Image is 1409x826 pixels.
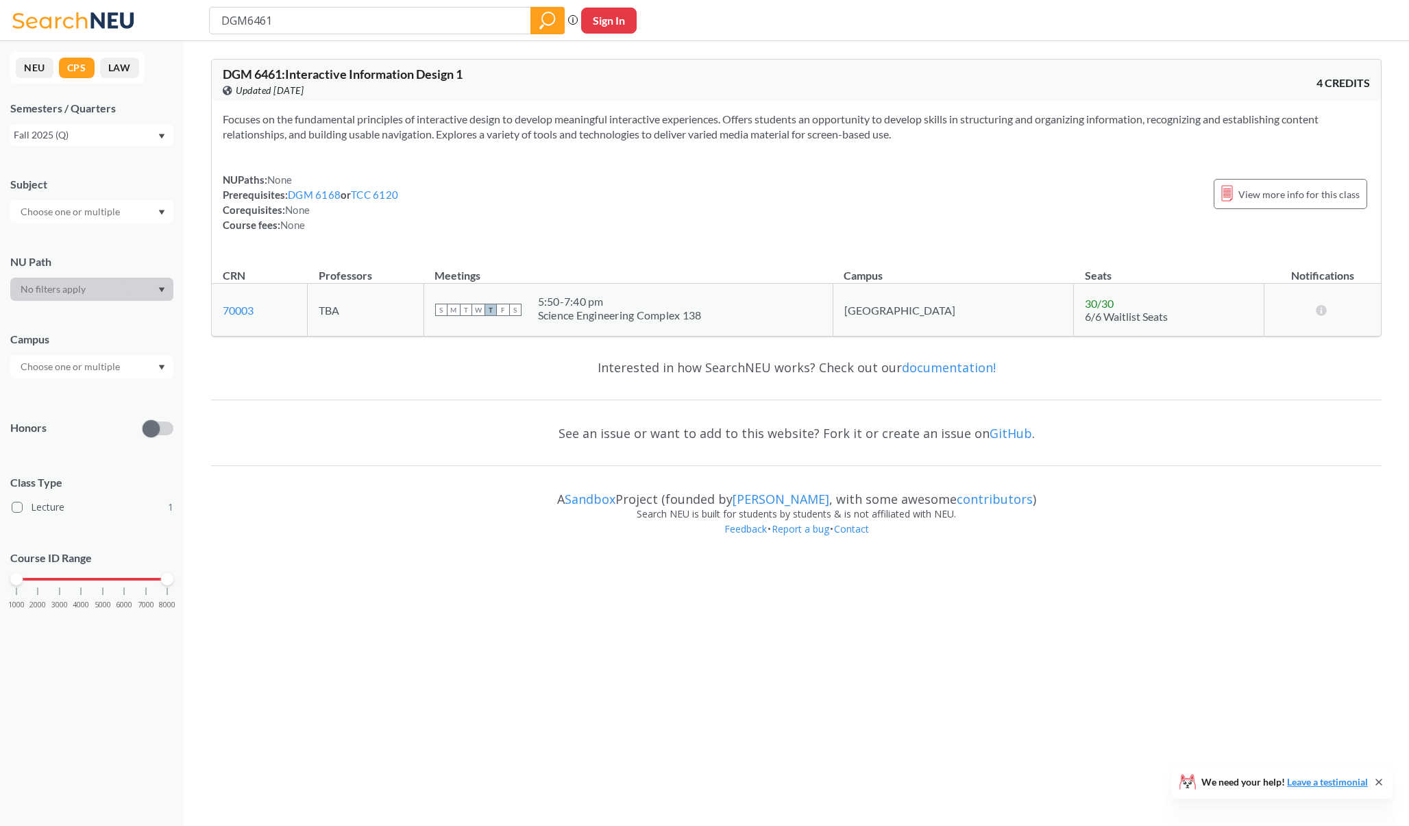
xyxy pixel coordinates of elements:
[59,58,95,78] button: CPS
[211,507,1382,522] div: Search NEU is built for students by students & is not affiliated with NEU.
[267,173,292,186] span: None
[308,284,424,337] td: TBA
[280,219,305,231] span: None
[211,348,1382,387] div: Interested in how SearchNEU works? Check out our
[51,601,68,609] span: 3000
[14,359,129,375] input: Choose one or multiple
[472,304,485,316] span: W
[1085,297,1114,310] span: 30 / 30
[351,189,398,201] a: TCC 6120
[223,304,254,317] a: 70003
[485,304,497,316] span: T
[8,601,25,609] span: 1000
[116,601,132,609] span: 6000
[168,500,173,515] span: 1
[990,425,1032,441] a: GitHub
[223,172,398,232] div: NUPaths: Prerequisites: or Corequisites: Course fees:
[10,475,173,490] span: Class Type
[10,124,173,146] div: Fall 2025 (Q)Dropdown arrow
[833,284,1074,337] td: [GEOGRAPHIC_DATA]
[308,254,424,284] th: Professors
[211,413,1382,453] div: See an issue or want to add to this website? Fork it or create an issue on .
[565,491,615,507] a: Sandbox
[10,177,173,192] div: Subject
[902,359,996,376] a: documentation!
[95,601,111,609] span: 5000
[158,287,165,293] svg: Dropdown arrow
[1264,254,1381,284] th: Notifications
[223,268,245,283] div: CRN
[538,308,702,322] div: Science Engineering Complex 138
[223,66,463,82] span: DGM 6461 : Interactive Information Design 1
[581,8,637,34] button: Sign In
[285,204,310,216] span: None
[158,210,165,215] svg: Dropdown arrow
[448,304,460,316] span: M
[1201,777,1368,787] span: We need your help!
[724,522,768,535] a: Feedback
[29,601,46,609] span: 2000
[223,112,1370,142] section: Focuses on the fundamental principles of interactive design to develop meaningful interactive exp...
[211,522,1382,557] div: • •
[1085,310,1168,323] span: 6/6 Waitlist Seats
[14,127,157,143] div: Fall 2025 (Q)
[100,58,139,78] button: LAW
[138,601,154,609] span: 7000
[10,101,173,116] div: Semesters / Quarters
[211,479,1382,507] div: A Project (founded by , with some awesome )
[1316,75,1370,90] span: 4 CREDITS
[530,7,565,34] div: magnifying glass
[288,189,341,201] a: DGM 6168
[12,498,173,516] label: Lecture
[236,83,304,98] span: Updated [DATE]
[10,355,173,378] div: Dropdown arrow
[538,295,702,308] div: 5:50 - 7:40 pm
[1238,186,1360,203] span: View more info for this class
[424,254,833,284] th: Meetings
[957,491,1033,507] a: contributors
[10,200,173,223] div: Dropdown arrow
[435,304,448,316] span: S
[833,522,870,535] a: Contact
[833,254,1074,284] th: Campus
[733,491,829,507] a: [PERSON_NAME]
[10,254,173,269] div: NU Path
[10,550,173,566] p: Course ID Range
[220,9,521,32] input: Class, professor, course number, "phrase"
[16,58,53,78] button: NEU
[509,304,522,316] span: S
[159,601,175,609] span: 8000
[10,278,173,301] div: Dropdown arrow
[10,332,173,347] div: Campus
[497,304,509,316] span: F
[771,522,830,535] a: Report a bug
[158,365,165,370] svg: Dropdown arrow
[539,11,556,30] svg: magnifying glass
[73,601,89,609] span: 4000
[460,304,472,316] span: T
[10,420,47,436] p: Honors
[1287,776,1368,788] a: Leave a testimonial
[14,204,129,220] input: Choose one or multiple
[158,134,165,139] svg: Dropdown arrow
[1074,254,1264,284] th: Seats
